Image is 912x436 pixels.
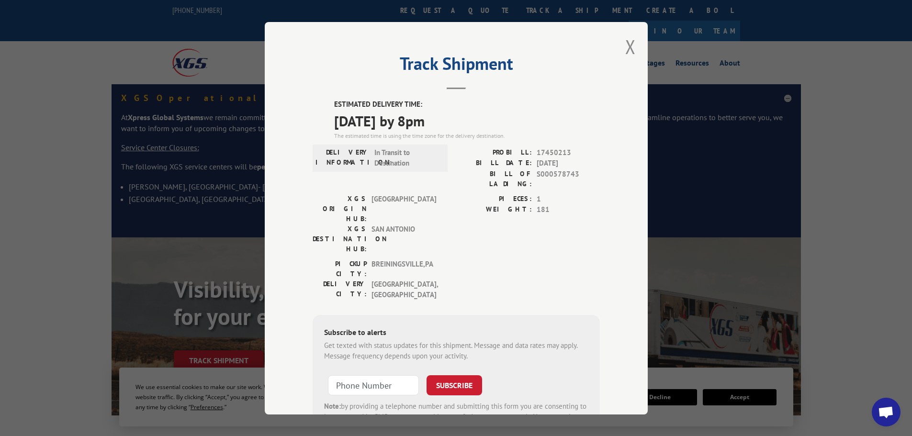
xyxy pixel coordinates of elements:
a: Open chat [872,398,901,426]
h2: Track Shipment [313,57,600,75]
label: BILL OF LADING: [456,168,532,189]
label: ESTIMATED DELIVERY TIME: [334,99,600,110]
button: Close modal [625,34,636,59]
div: Subscribe to alerts [324,326,588,340]
label: PIECES: [456,193,532,204]
div: by providing a telephone number and submitting this form you are consenting to be contacted by SM... [324,401,588,433]
label: XGS DESTINATION HUB: [313,224,367,254]
div: The estimated time is using the time zone for the delivery destination. [334,131,600,140]
div: Get texted with status updates for this shipment. Message and data rates may apply. Message frequ... [324,340,588,361]
label: DELIVERY CITY: [313,279,367,300]
button: SUBSCRIBE [427,375,482,395]
span: [DATE] [537,158,600,169]
span: 17450213 [537,147,600,158]
label: DELIVERY INFORMATION: [315,147,370,168]
span: SAN ANTONIO [372,224,436,254]
label: WEIGHT: [456,204,532,215]
span: S000578743 [537,168,600,189]
label: XGS ORIGIN HUB: [313,193,367,224]
label: PROBILL: [456,147,532,158]
span: [GEOGRAPHIC_DATA] [372,193,436,224]
label: BILL DATE: [456,158,532,169]
span: 1 [537,193,600,204]
span: 181 [537,204,600,215]
span: In Transit to Destination [374,147,439,168]
span: [GEOGRAPHIC_DATA] , [GEOGRAPHIC_DATA] [372,279,436,300]
strong: Note: [324,401,341,410]
input: Phone Number [328,375,419,395]
span: [DATE] by 8pm [334,110,600,131]
label: PICKUP CITY: [313,258,367,279]
span: BREININGSVILLE , PA [372,258,436,279]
